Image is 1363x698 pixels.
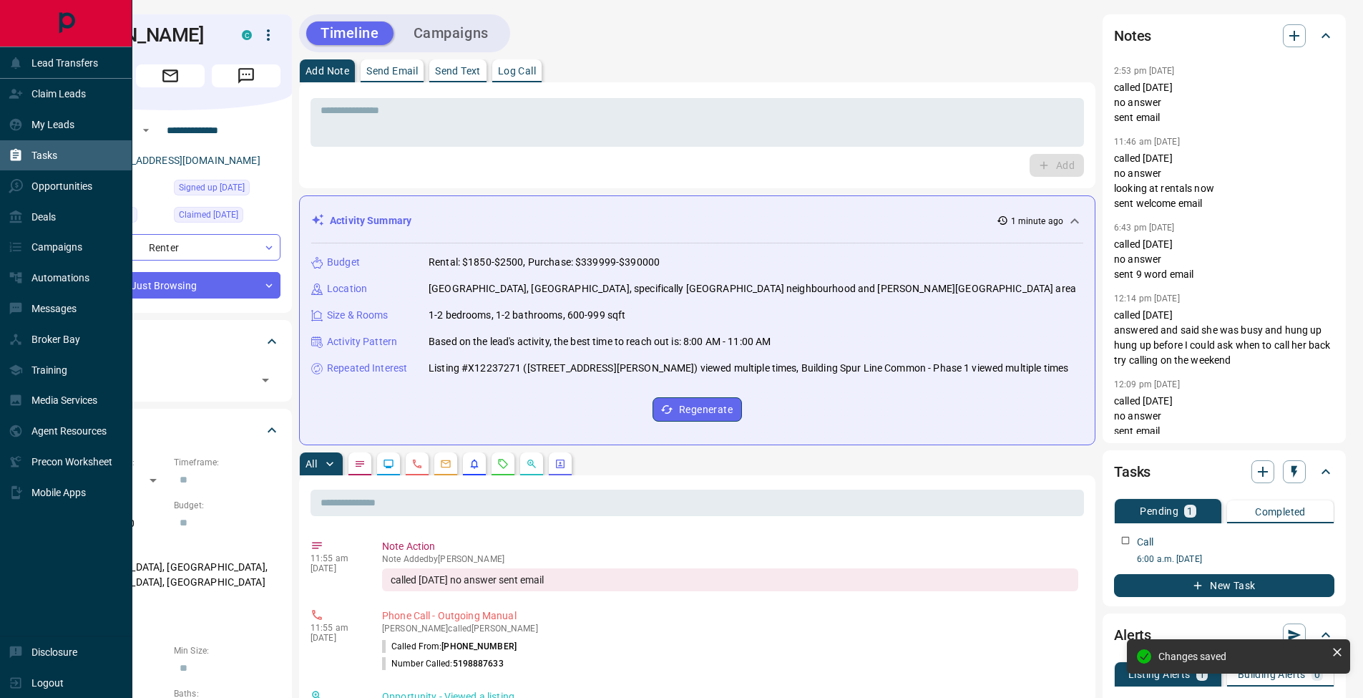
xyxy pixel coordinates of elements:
[1114,455,1334,489] div: Tasks
[60,24,220,47] h1: [PERSON_NAME]
[311,208,1083,234] div: Activity Summary1 minute ago
[306,21,394,45] button: Timeline
[382,554,1078,564] p: Note Added by [PERSON_NAME]
[354,458,366,470] svg: Notes
[1114,24,1151,47] h2: Notes
[653,397,742,422] button: Regenerate
[174,456,280,469] p: Timeframe:
[311,633,361,643] p: [DATE]
[497,458,509,470] svg: Requests
[306,66,349,76] p: Add Note
[429,255,660,270] p: Rental: $1850-$2500, Purchase: $339999-$390000
[255,370,275,390] button: Open
[179,180,245,195] span: Signed up [DATE]
[1114,460,1151,483] h2: Tasks
[311,553,361,563] p: 11:55 am
[399,21,503,45] button: Campaigns
[382,539,1078,554] p: Note Action
[1114,308,1334,368] p: called [DATE] answered and said she was busy and hung up hung up before I could ask when to call ...
[1158,651,1326,662] div: Changes saved
[429,308,625,323] p: 1-2 bedrooms, 1-2 bathrooms, 600-999 sqft
[1114,80,1334,125] p: called [DATE] no answer sent email
[526,458,537,470] svg: Opportunities
[60,272,280,299] div: Just Browsing
[1187,506,1193,516] p: 1
[306,459,317,469] p: All
[453,659,504,669] span: 5198887633
[1114,137,1180,147] p: 11:46 am [DATE]
[440,458,451,470] svg: Emails
[330,213,411,228] p: Activity Summary
[1114,394,1334,439] p: called [DATE] no answer sent email
[411,458,423,470] svg: Calls
[429,334,771,349] p: Based on the lead's activity, the best time to reach out is: 8:00 AM - 11:00 AM
[382,624,1078,634] p: [PERSON_NAME] called [PERSON_NAME]
[327,281,367,296] p: Location
[60,413,280,447] div: Criteria
[1114,66,1175,76] p: 2:53 pm [DATE]
[1114,151,1334,211] p: called [DATE] no answer looking at rentals now sent welcome email
[382,609,1078,624] p: Phone Call - Outgoing Manual
[327,334,397,349] p: Activity Pattern
[60,601,280,614] p: Motivation:
[1137,553,1334,566] p: 6:00 a.m. [DATE]
[327,255,360,270] p: Budget
[136,64,205,87] span: Email
[137,122,155,139] button: Open
[1114,223,1175,233] p: 6:43 pm [DATE]
[1114,19,1334,53] div: Notes
[1011,215,1063,228] p: 1 minute ago
[1255,507,1306,517] p: Completed
[382,568,1078,591] div: called [DATE] no answer sent email
[311,623,361,633] p: 11:55 am
[174,180,280,200] div: Tue Jan 16 2024
[469,458,480,470] svg: Listing Alerts
[366,66,418,76] p: Send Email
[1140,506,1178,516] p: Pending
[1114,379,1180,389] p: 12:09 pm [DATE]
[60,234,280,261] div: Renter
[1114,294,1180,304] p: 12:14 pm [DATE]
[1114,618,1334,652] div: Alerts
[1114,574,1334,597] button: New Task
[327,308,389,323] p: Size & Rooms
[1114,237,1334,282] p: called [DATE] no answer sent 9 word email
[311,563,361,573] p: [DATE]
[60,543,280,556] p: Areas Searched:
[435,66,481,76] p: Send Text
[382,640,517,653] p: Called From:
[327,361,407,376] p: Repeated Interest
[555,458,566,470] svg: Agent Actions
[1137,535,1154,550] p: Call
[242,30,252,40] div: condos.ca
[99,155,260,166] a: [EMAIL_ADDRESS][DOMAIN_NAME]
[174,499,280,512] p: Budget:
[441,641,517,651] span: [PHONE_NUMBER]
[498,66,536,76] p: Log Call
[212,64,280,87] span: Message
[60,324,280,359] div: Tags
[174,207,280,227] div: Thu Apr 03 2025
[1114,624,1151,646] h2: Alerts
[429,281,1076,296] p: [GEOGRAPHIC_DATA], [GEOGRAPHIC_DATA], specifically [GEOGRAPHIC_DATA] neighbourhood and [PERSON_NA...
[429,361,1068,376] p: Listing #X12237271 ([STREET_ADDRESS][PERSON_NAME]) viewed multiple times, Building Spur Line Comm...
[60,556,280,594] p: [GEOGRAPHIC_DATA], [GEOGRAPHIC_DATA], [GEOGRAPHIC_DATA], [GEOGRAPHIC_DATA]
[174,644,280,657] p: Min Size:
[382,657,504,670] p: Number Called:
[383,458,394,470] svg: Lead Browsing Activity
[179,208,238,222] span: Claimed [DATE]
